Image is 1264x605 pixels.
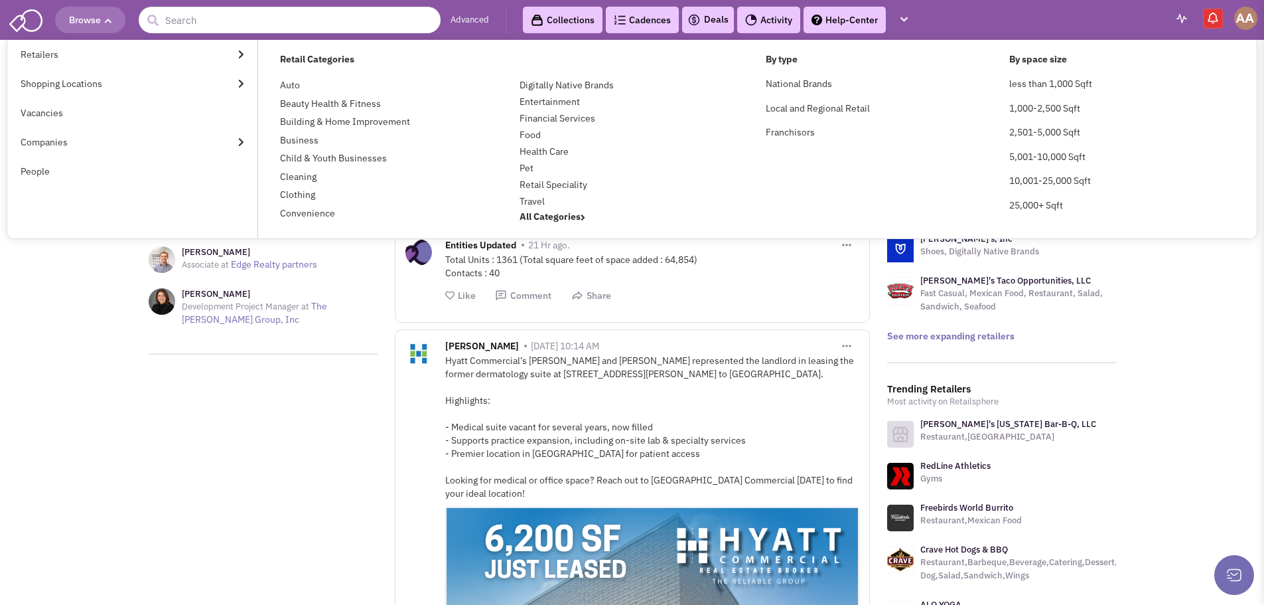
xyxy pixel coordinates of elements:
span: 21 Hr ago. [528,239,570,251]
a: Health Care [520,145,569,157]
a: Entertainment [520,96,580,108]
button: Like [445,290,476,302]
a: Auto [280,79,300,91]
h3: [PERSON_NAME] [182,288,378,300]
a: Digitally Native Brands [520,79,614,91]
h3: Trending Retailers [887,383,1116,395]
h3: [PERSON_NAME] [182,246,317,258]
a: Help-Center [804,7,886,33]
a: See more expanding retailers [887,330,1015,342]
a: Local and Regional Retail [766,102,870,114]
a: Travel [520,195,545,207]
a: 25,000+ Sqft [1009,199,1063,211]
span: Like [458,290,476,302]
a: Retail Speciality [520,179,587,191]
a: Freebirds World Burrito [920,502,1013,513]
a: Business [280,134,318,146]
a: Cadences [606,7,679,33]
p: Fast Casual, Mexican Food, Restaurant, Salad, Sandwich, Seafood [920,287,1116,313]
a: Collections [523,7,602,33]
a: Clothing [280,189,315,201]
a: Companies [7,128,257,157]
span: Associate at [182,259,229,270]
button: Browse [55,7,125,33]
p: Shoes, Digitally Native Brands [920,245,1039,258]
img: Activity.png [745,14,757,26]
a: Pet [520,162,533,174]
a: Crave Hot Dogs & BBQ [920,544,1008,555]
a: Financial Services [520,112,595,124]
img: icon-retailer-placeholder.png [887,421,914,448]
a: [PERSON_NAME]'s, Inc [920,233,1013,244]
a: [PERSON_NAME]'s [US_STATE] Bar-B-Q, LLC [920,418,1096,430]
a: Activity [737,7,800,33]
span: Development Project Manager at [182,301,309,312]
p: Restaurant,Mexican Food [920,514,1022,527]
a: Cleaning [280,171,316,183]
img: help.png [811,15,822,25]
img: logo [887,236,914,262]
a: Child & Youth Businesses [280,152,387,164]
a: Advanced [451,14,489,27]
a: 5,001-10,000 Sqft [1009,151,1086,163]
a: Deals [687,12,729,28]
a: Building & Home Improvement [280,116,410,128]
p: Most activity on Retailsphere [887,395,1116,408]
a: Edge Realty partners [231,258,317,270]
input: Search [139,7,441,33]
a: Retailers [7,40,257,69]
img: Abe Arteaga [1234,7,1257,30]
a: National Brands [766,78,832,90]
button: Share [571,290,611,302]
a: RedLine Athletics [920,460,991,472]
a: less than 1,000 Sqft [1009,78,1092,90]
a: 2,501-5,000 Sqft [1009,126,1080,138]
a: Convenience [280,207,335,219]
a: Vacancies [7,98,257,128]
a: 10,001-25,000 Sqft [1009,175,1091,187]
div: Hyatt Commercial’s [PERSON_NAME] and [PERSON_NAME] represented the landlord in leasing the former... [445,354,859,500]
a: Beauty Health & Fitness [280,98,381,110]
p: Gyms [920,472,991,485]
a: Food [520,129,541,141]
a: [PERSON_NAME]'s Taco Opportunities, LLC [920,275,1091,286]
a: Franchisors [766,126,815,138]
span: [DATE] 10:14 AM [531,340,599,352]
img: SmartAdmin [9,7,42,32]
button: Comment [495,290,551,302]
a: All Categories [520,211,585,222]
a: The [PERSON_NAME] Group, Inc [182,300,327,325]
a: 1,000-2,500 Sqft [1009,102,1080,114]
h4: By space size [1009,53,1235,65]
a: People [7,157,257,186]
span: Entities Updated [445,239,516,254]
img: logo [887,278,914,304]
p: Restaurant,[GEOGRAPHIC_DATA] [920,430,1096,444]
img: icon-deals.svg [687,12,701,28]
span: [PERSON_NAME] [445,340,519,355]
img: icon-collection-lavender-black.svg [531,14,543,27]
a: Shopping Locations [7,69,257,98]
h4: By type [766,53,991,65]
p: Restaurant,Barbeque,Beverage,Catering,Dessert,Hot Dog,Salad,Sandwich,Wings [920,556,1131,582]
h4: Retail Categories [280,53,749,65]
span: Browse [69,14,111,26]
img: Cadences_logo.png [614,15,626,25]
div: Total Units : 1361 (Total square feet of space added : 64,854) Contacts : 40 [445,253,859,280]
